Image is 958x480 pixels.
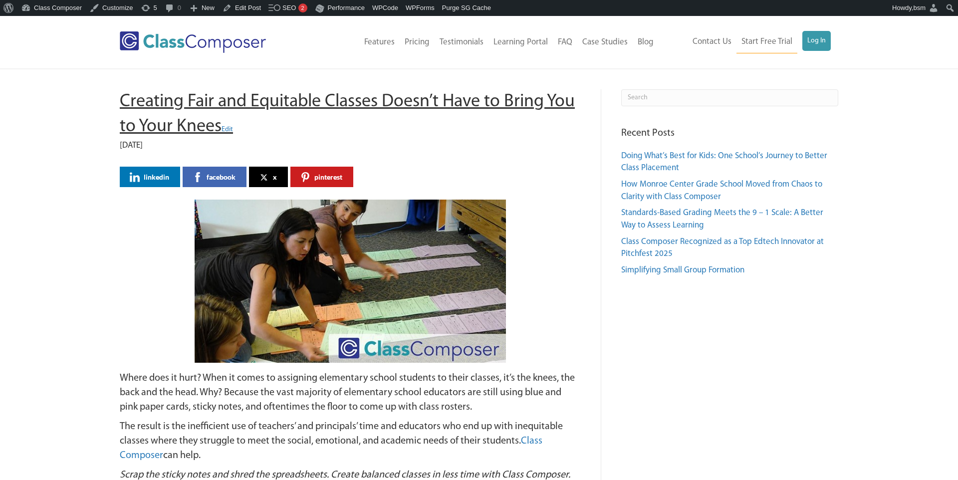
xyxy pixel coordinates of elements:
a: Case Studies [577,31,633,53]
a: pinterest [290,167,353,187]
em: Scrap the sticky notes and shred the spreadsheets. Create balanced classes in less time with Clas... [120,470,570,480]
a: Learning Portal [488,31,553,53]
a: Log In [802,31,831,51]
a: Edit [222,126,233,133]
img: Class Composer [120,31,266,53]
a: Doing What’s Best for Kids: One School’s Journey to Better Class Placement [621,152,827,173]
a: linkedin [120,167,180,187]
span: [DATE] [120,141,143,150]
h1: Creating Fair and Equitable Classes Doesn’t Have to Bring You to Your Knees [120,89,581,140]
a: FAQ [553,31,577,53]
a: x [249,167,288,187]
p: Where does it hurt? When it comes to assigning elementary school students to their classes, it’s ... [120,371,581,415]
nav: Header Menu [659,31,831,53]
a: Blog [633,31,659,53]
a: Pricing [400,31,435,53]
a: Class Composer Recognized as a Top Edtech Innovator at Pitchfest 2025 [621,238,824,258]
a: Standards-Based Grading Meets the 9 – 1 Scale: A Better Way to Assess Learning [621,209,823,230]
input: Search [621,89,838,106]
span: bsm [913,4,926,11]
a: facebook [183,167,246,187]
h4: Recent Posts [621,126,838,140]
a: Features [359,31,400,53]
nav: Header Menu [307,31,659,53]
a: Contact Us [688,31,736,53]
a: Simplifying Small Group Formation [621,266,744,274]
a: How Monroe Center Grade School Moved from Chaos to Clarity with Class Composer [621,180,822,201]
p: The result is the inefficient use of teachers’ and principals’ time and educators who end up with... [120,420,581,463]
a: Start Free Trial [736,31,797,53]
a: Testimonials [435,31,488,53]
div: 2 [298,3,307,12]
img: simplified class list creation [195,200,506,363]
